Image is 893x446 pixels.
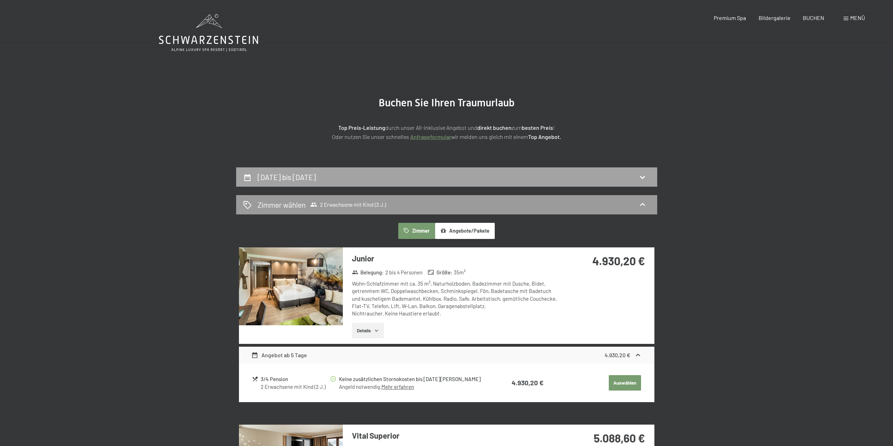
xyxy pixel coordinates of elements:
span: 2 bis 4 Personen [385,269,422,276]
strong: Top Preis-Leistung [338,124,385,131]
h2: Zimmer wählen [258,200,306,210]
div: Angebot ab 5 Tage4.930,20 € [239,347,654,364]
button: Angebote/Pakete [435,223,495,239]
strong: 4.930,20 € [605,352,630,358]
strong: Größe : [428,269,452,276]
strong: Belegung : [352,269,384,276]
strong: direkt buchen [477,124,512,131]
strong: Top Angebot. [528,133,561,140]
div: Keine zusätzlichen Stornokosten bis [DATE][PERSON_NAME] [339,375,485,383]
a: Bildergalerie [759,14,791,21]
a: Anfrageformular [410,133,451,140]
img: mss_renderimg.php [239,247,343,325]
strong: 5.088,60 € [594,431,645,445]
span: 2 Erwachsene mit Kind (2 J.) [310,201,386,208]
h3: Junior [352,253,561,264]
div: Angebot ab 5 Tage [251,351,307,359]
strong: besten Preis [522,124,553,131]
span: 35 m² [454,269,466,276]
button: Details [352,323,384,338]
button: Auswählen [609,375,641,391]
div: Wohn-Schlafzimmer mit ca. 35 m², Naturholzboden, Badezimmer mit Dusche, Bidet, getrenntem WC, Dop... [352,280,561,317]
strong: 4.930,20 € [512,379,544,387]
h2: [DATE] bis [DATE] [258,173,316,181]
a: Mehr erfahren [381,384,414,390]
span: Buchen Sie Ihren Traumurlaub [379,96,515,109]
h3: Vital Superior [352,430,561,441]
div: 3/4 Pension [261,375,329,383]
a: BUCHEN [803,14,824,21]
button: Zimmer [398,223,435,239]
p: durch unser All-inklusive Angebot und zum ! Oder nutzen Sie unser schnelles wir melden uns gleich... [271,123,622,141]
div: Angeld notwendig. [339,383,485,391]
span: Menü [850,14,865,21]
strong: 4.930,20 € [592,254,645,267]
div: 2 Erwachsene mit Kind (2 J.) [261,383,329,391]
a: Premium Spa [714,14,746,21]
